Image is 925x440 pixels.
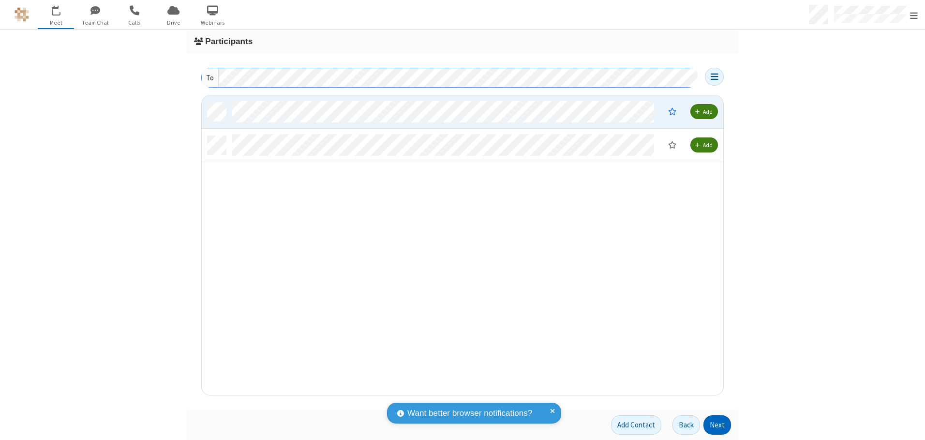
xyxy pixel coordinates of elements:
[202,95,724,396] div: grid
[661,103,683,120] button: Moderator
[15,7,29,22] img: QA Selenium DO NOT DELETE OR CHANGE
[703,108,713,115] span: Add
[155,18,192,27] span: Drive
[617,420,655,429] span: Add Contact
[407,407,532,420] span: Want better browser notifications?
[703,415,731,435] button: Next
[116,18,152,27] span: Calls
[705,68,724,86] button: Open menu
[77,18,113,27] span: Team Chat
[611,415,661,435] button: Add Contact
[202,68,219,87] div: To
[194,37,731,46] h3: Participants
[661,137,683,153] button: Moderator
[703,141,713,149] span: Add
[672,415,700,435] button: Back
[690,137,718,152] button: Add
[194,18,231,27] span: Webinars
[690,104,718,119] button: Add
[38,18,74,27] span: Meet
[58,5,64,13] div: 2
